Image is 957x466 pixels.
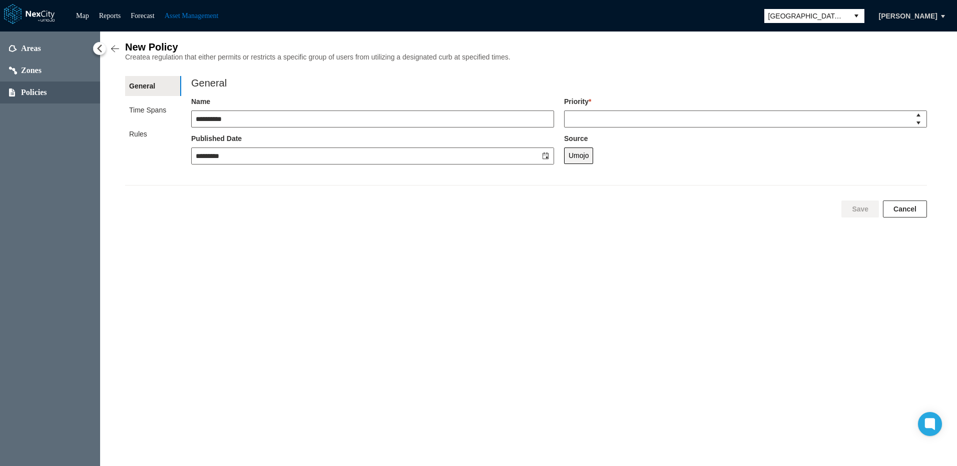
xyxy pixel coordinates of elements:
button: Cancel [883,200,927,217]
img: zones.svg [9,66,17,74]
img: policies.svg [9,88,15,96]
span: Policies [21,87,47,97]
span: Zones [21,65,42,75]
a: Map [76,12,89,19]
p: Create a regulation that either permits or restricts a specific group of users from utilizing a d... [125,53,511,61]
button: Toggle calendar [538,148,554,164]
h5: General [191,76,927,90]
label: Priority [564,96,927,106]
a: Reports [99,12,121,19]
span: General [125,76,181,96]
button: [PERSON_NAME] [868,7,948,24]
button: Decrease value [910,119,926,127]
a: Forecast [131,12,154,19]
span: Areas [21,43,41,53]
button: Increase value [910,111,926,119]
span: Umojo [564,147,593,164]
div: New Policy [125,41,511,53]
label: Source [564,133,927,143]
span: Time Spans [125,100,181,120]
a: Asset Management [165,12,219,19]
span: [GEOGRAPHIC_DATA][PERSON_NAME] [768,11,844,21]
img: Back [110,44,120,54]
span: Cancel [893,204,916,214]
button: select [848,9,864,23]
span: Rules [125,124,181,144]
label: Name [191,96,554,106]
label: Published Date [191,133,554,143]
img: areas.svg [9,45,17,52]
span: [PERSON_NAME] [879,11,937,21]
